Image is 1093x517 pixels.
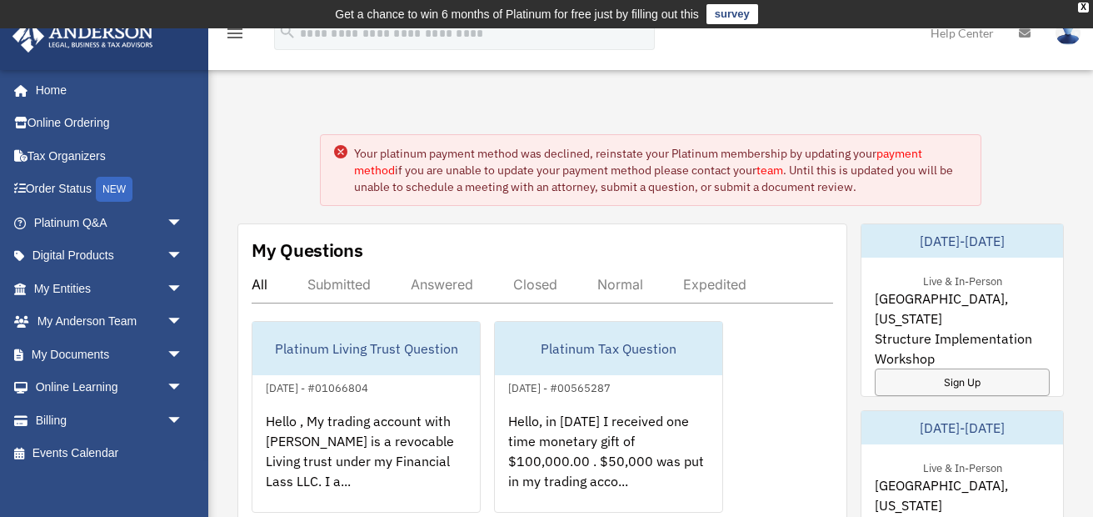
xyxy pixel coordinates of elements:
div: [DATE]-[DATE] [861,224,1063,258]
div: Platinum Living Trust Question [252,322,480,375]
div: Closed [513,276,557,293]
div: My Questions [252,238,363,263]
div: Expedited [683,276,746,293]
div: Normal [597,276,643,293]
img: User Pic [1056,21,1081,45]
div: Get a chance to win 6 months of Platinum for free just by filling out this [335,4,699,24]
a: Sign Up [875,369,1050,396]
a: Platinum Tax Question[DATE] - #00565287Hello, in [DATE] I received one time monetary gift of $100... [494,321,723,513]
a: Online Learningarrow_drop_down [12,371,208,404]
a: team [756,163,783,178]
div: Answered [411,276,473,293]
a: menu [225,29,245,43]
div: Live & In-Person [910,458,1016,475]
i: search [278,23,297,41]
a: Online Ordering [12,107,208,140]
span: [GEOGRAPHIC_DATA], [US_STATE] [875,289,1050,329]
div: [DATE] - #01066804 [252,378,382,395]
a: Platinum Living Trust Question[DATE] - #01066804Hello , My trading account with [PERSON_NAME] is ... [252,321,481,513]
a: Tax Organizers [12,139,208,173]
span: arrow_drop_down [167,305,200,339]
a: Billingarrow_drop_down [12,404,208,437]
div: All [252,276,267,293]
div: Submitted [307,276,371,293]
a: Home [12,73,200,107]
a: Digital Productsarrow_drop_down [12,239,208,273]
a: My Anderson Teamarrow_drop_down [12,305,208,339]
div: NEW [96,177,132,202]
span: [GEOGRAPHIC_DATA], [US_STATE] [875,475,1050,515]
span: arrow_drop_down [167,371,200,405]
div: [DATE] - #00565287 [495,378,624,395]
a: My Documentsarrow_drop_down [12,338,208,371]
a: survey [706,4,758,24]
div: Platinum Tax Question [495,322,722,375]
a: Platinum Q&Aarrow_drop_down [12,206,208,239]
div: close [1078,3,1089,13]
span: arrow_drop_down [167,338,200,372]
a: payment method [354,146,922,178]
span: arrow_drop_down [167,404,200,438]
img: Anderson Advisors Platinum Portal [7,20,158,53]
i: menu [225,23,245,43]
div: [DATE]-[DATE] [861,411,1063,444]
span: arrow_drop_down [167,272,200,306]
div: Live & In-Person [910,271,1016,289]
a: Events Calendar [12,437,208,470]
div: Your platinum payment method was declined, reinstate your Platinum membership by updating your if... [354,145,967,195]
span: arrow_drop_down [167,239,200,274]
a: My Entitiesarrow_drop_down [12,272,208,305]
a: Order StatusNEW [12,173,208,207]
span: Structure Implementation Workshop [875,329,1050,369]
span: arrow_drop_down [167,206,200,240]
